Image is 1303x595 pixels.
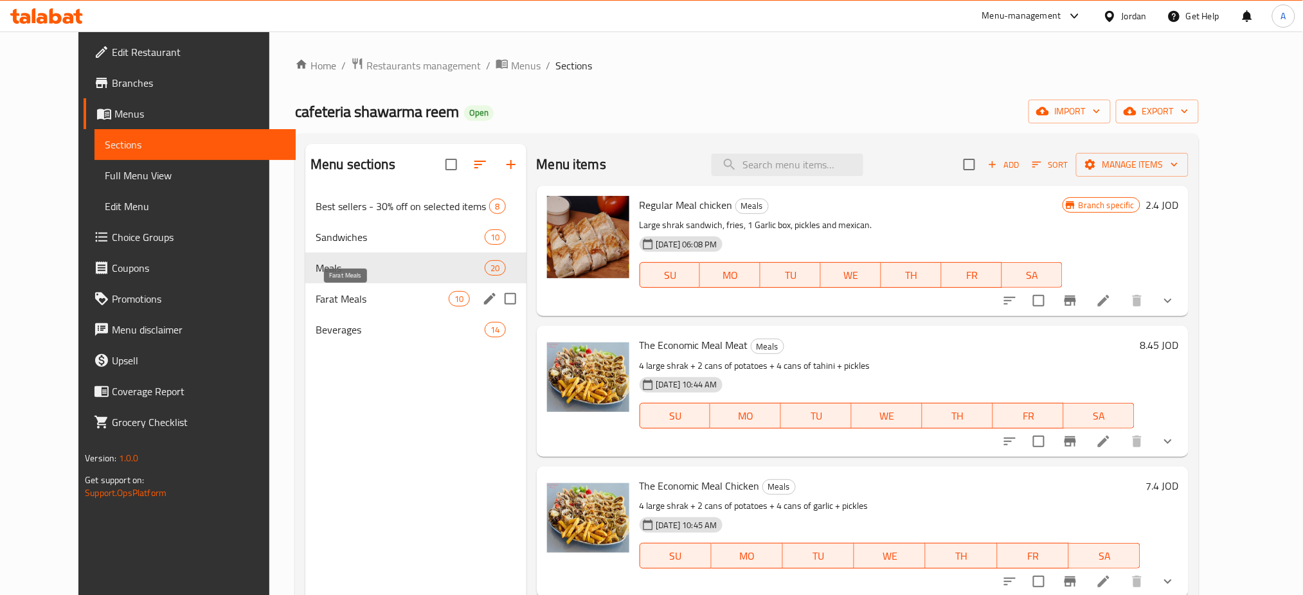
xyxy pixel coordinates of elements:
span: Add item [983,155,1024,175]
div: Menu-management [982,8,1061,24]
a: Grocery Checklist [84,407,296,438]
button: FR [998,543,1069,569]
img: The Economic Meal Meat [547,336,629,418]
span: Promotions [112,291,286,306]
span: Restaurants management [366,58,481,73]
button: SA [1064,403,1135,429]
svg: Show Choices [1160,434,1176,449]
a: Coupons [84,253,296,283]
button: MO [712,543,783,569]
button: SU [640,403,711,429]
div: Sandwiches10 [305,222,526,253]
span: SA [1069,407,1129,425]
button: delete [1122,285,1153,316]
span: Select section [956,151,983,178]
svg: Show Choices [1160,293,1176,308]
span: Farat Meals [316,291,449,306]
span: TU [766,266,816,285]
div: Best sellers - 30% off on selected items8 [305,191,526,222]
span: SU [645,407,706,425]
span: Open [464,107,494,118]
span: Select to update [1025,428,1052,455]
span: Manage items [1086,157,1178,173]
span: Upsell [112,353,286,368]
button: SU [640,543,712,569]
span: Beverages [316,322,485,337]
button: Branch-specific-item [1055,285,1086,316]
div: Meals [316,260,485,276]
div: Beverages14 [305,314,526,345]
a: Home [295,58,336,73]
span: TH [886,266,937,285]
button: TH [881,262,942,288]
a: Full Menu View [94,160,296,191]
input: search [712,154,863,176]
nav: Menu sections [305,186,526,350]
span: Meals [763,479,795,494]
span: [DATE] 10:45 AM [651,519,723,531]
a: Edit menu item [1096,574,1111,589]
button: WE [854,543,926,569]
span: Menus [114,106,286,121]
button: Manage items [1076,153,1189,177]
div: Meals [735,199,769,214]
span: SA [1074,547,1135,565]
img: Regular Meal chicken [547,196,629,278]
span: Meals [736,199,768,213]
span: 20 [485,262,505,274]
h6: 2.4 JOD [1146,196,1178,214]
span: Choice Groups [112,229,286,245]
span: [DATE] 06:08 PM [651,238,723,251]
span: Coverage Report [112,384,286,399]
span: Grocery Checklist [112,414,286,430]
button: Add [983,155,1024,175]
span: TU [786,407,847,425]
a: Edit Menu [94,191,296,222]
button: sort-choices [994,426,1025,457]
button: Sort [1029,155,1071,175]
a: Menus [84,98,296,129]
span: [DATE] 10:44 AM [651,378,723,391]
div: items [485,260,505,276]
span: Regular Meal chicken [640,195,733,215]
div: items [485,229,505,245]
span: SU [645,266,696,285]
span: Menu disclaimer [112,322,286,337]
span: MO [715,407,776,425]
span: SU [645,547,706,565]
span: MO [705,266,755,285]
a: Branches [84,67,296,98]
span: 10 [485,231,505,244]
p: 4 large shrak + 2 cans of potatoes + 4 cans of tahini + pickles [640,358,1135,374]
h2: Menu sections [310,155,395,174]
button: export [1116,100,1199,123]
a: Promotions [84,283,296,314]
li: / [341,58,346,73]
span: Add [986,157,1021,172]
p: Large shrak sandwich, fries, 1 Garlic box, pickles and mexican. [640,217,1063,233]
span: Branch specific [1074,199,1140,211]
span: Sections [555,58,592,73]
button: SU [640,262,701,288]
button: TU [783,543,854,569]
span: Select all sections [438,151,465,178]
button: Add section [496,149,526,180]
span: FR [1003,547,1064,565]
a: Menus [496,57,541,74]
span: TU [788,547,849,565]
svg: Show Choices [1160,574,1176,589]
span: Full Menu View [105,168,286,183]
a: Support.OpsPlatform [85,484,166,501]
a: Upsell [84,345,296,376]
button: WE [821,262,881,288]
span: A [1281,9,1286,23]
span: Version: [85,450,116,466]
li: / [546,58,550,73]
span: Sandwiches [316,229,485,245]
button: TH [922,403,993,429]
span: TH [928,407,988,425]
span: Best sellers - 30% off on selected items [316,199,489,214]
